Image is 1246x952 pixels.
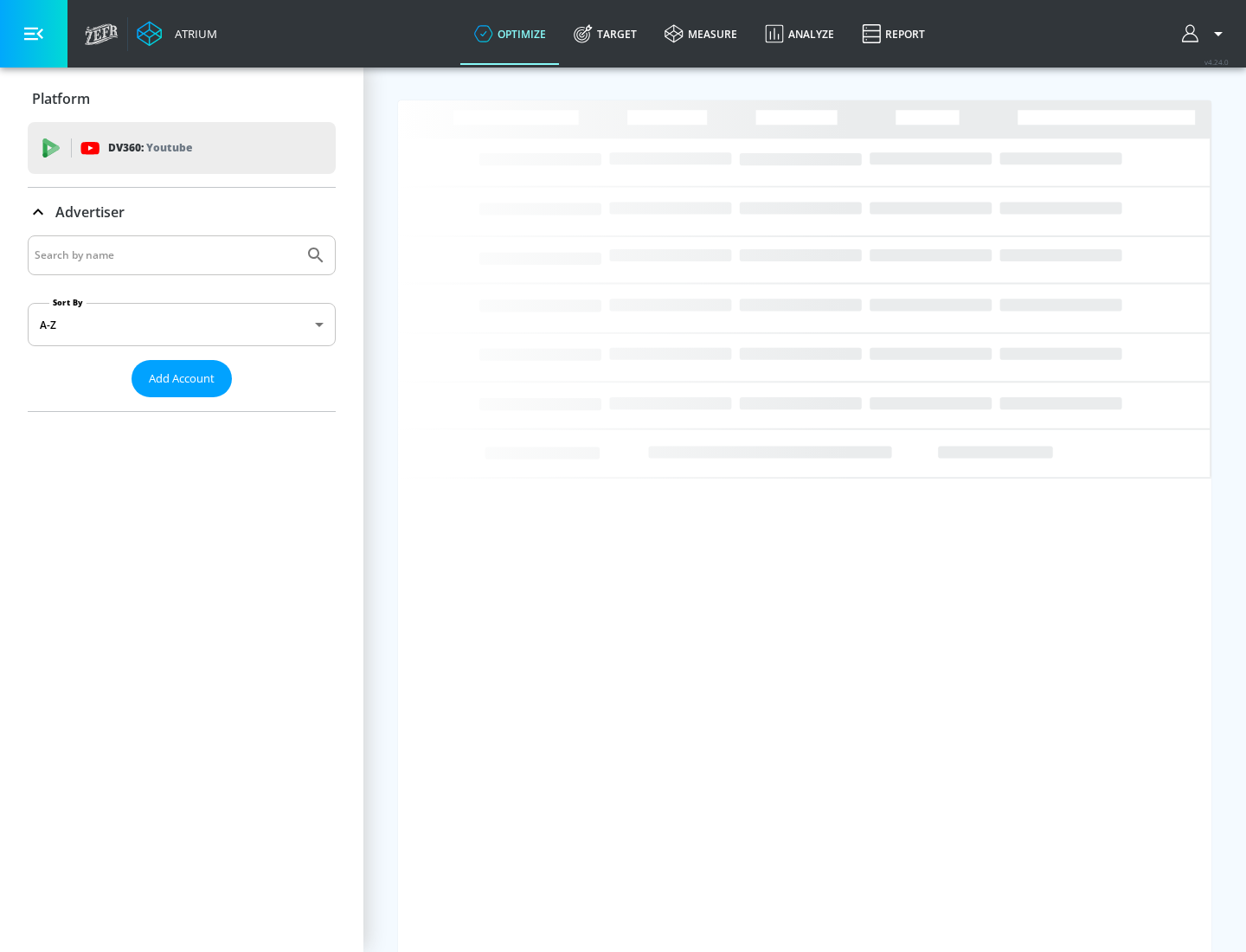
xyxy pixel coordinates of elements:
[108,138,192,158] p: DV360:
[55,203,125,222] p: Advertiser
[28,303,336,346] div: A-Z
[560,3,651,65] a: Target
[28,397,336,411] nav: list of Advertiser
[137,21,217,47] a: Atrium
[28,74,336,123] div: Platform
[460,3,560,65] a: optimize
[28,235,336,411] div: Advertiser
[49,297,87,308] label: Sort By
[651,3,751,65] a: measure
[149,369,215,389] span: Add Account
[35,244,297,267] input: Search by name
[28,122,336,174] div: DV360: Youtube
[751,3,848,65] a: Analyze
[848,3,939,65] a: Report
[32,89,90,108] p: Platform
[132,360,232,397] button: Add Account
[1204,57,1229,67] span: v 4.24.0
[168,26,217,42] div: Atrium
[146,138,192,157] p: Youtube
[28,188,336,236] div: Advertiser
